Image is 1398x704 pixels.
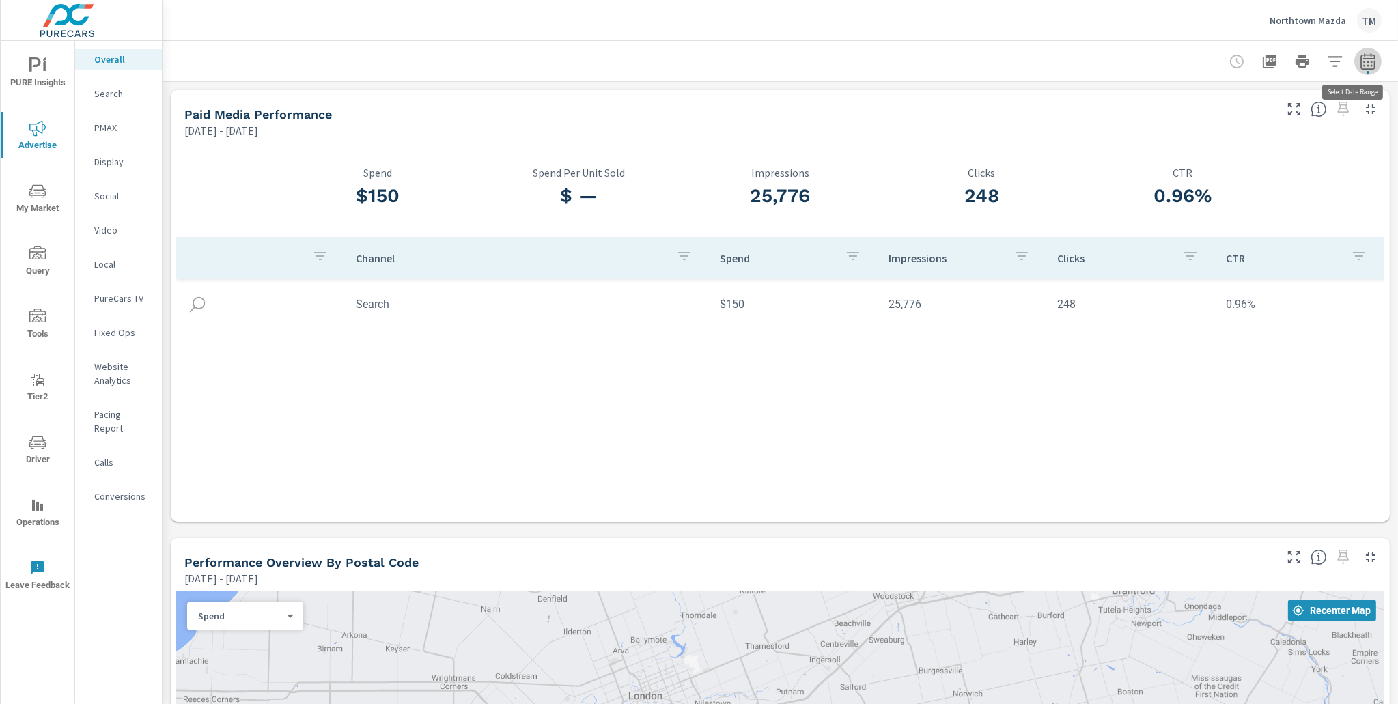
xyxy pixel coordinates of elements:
[187,610,292,623] div: Spend
[184,107,332,122] h5: Paid Media Performance
[184,122,258,139] p: [DATE] - [DATE]
[75,220,162,240] div: Video
[94,121,151,135] p: PMAX
[198,610,281,622] p: Spend
[478,167,680,179] p: Spend Per Unit Sold
[680,184,881,208] h3: 25,776
[277,184,478,208] h3: $150
[1294,604,1371,617] span: Recenter Map
[1057,251,1171,265] p: Clicks
[1289,48,1316,75] button: Print Report
[75,186,162,206] div: Social
[889,251,1003,265] p: Impressions
[5,309,70,342] span: Tools
[184,570,258,587] p: [DATE] - [DATE]
[1283,546,1305,568] button: Make Fullscreen
[94,87,151,100] p: Search
[94,292,151,305] p: PureCars TV
[187,294,208,315] img: icon-search.svg
[1360,546,1382,568] button: Minimize Widget
[5,57,70,91] span: PURE Insights
[720,251,834,265] p: Spend
[356,251,665,265] p: Channel
[5,560,70,593] span: Leave Feedback
[1256,48,1283,75] button: "Export Report to PDF"
[680,167,881,179] p: Impressions
[345,287,709,322] td: Search
[75,486,162,507] div: Conversions
[94,455,151,469] p: Calls
[1357,8,1382,33] div: TM
[1311,549,1327,565] span: Understand performance data by postal code. Individual postal codes can be selected and expanded ...
[75,117,162,138] div: PMAX
[94,326,151,339] p: Fixed Ops
[94,257,151,271] p: Local
[75,49,162,70] div: Overall
[94,490,151,503] p: Conversions
[5,120,70,154] span: Advertise
[881,167,1082,179] p: Clicks
[94,223,151,237] p: Video
[75,83,162,104] div: Search
[478,184,680,208] h3: $ —
[709,287,878,322] td: $150
[5,497,70,531] span: Operations
[184,555,419,569] h5: Performance Overview By Postal Code
[5,246,70,279] span: Query
[1332,546,1354,568] span: Select a preset date range to save this widget
[94,155,151,169] p: Display
[881,184,1082,208] h3: 248
[277,167,478,179] p: Spend
[94,408,151,435] p: Pacing Report
[75,322,162,343] div: Fixed Ops
[1283,98,1305,120] button: Make Fullscreen
[75,254,162,274] div: Local
[75,404,162,438] div: Pacing Report
[1360,98,1382,120] button: Minimize Widget
[1215,287,1384,322] td: 0.96%
[1082,184,1284,208] h3: 0.96%
[1082,167,1284,179] p: CTR
[75,452,162,473] div: Calls
[1270,14,1346,27] p: Northtown Mazda
[1,41,74,606] div: nav menu
[5,371,70,405] span: Tier2
[94,53,151,66] p: Overall
[75,288,162,309] div: PureCars TV
[5,183,70,216] span: My Market
[1046,287,1215,322] td: 248
[5,434,70,468] span: Driver
[75,356,162,391] div: Website Analytics
[878,287,1046,322] td: 25,776
[75,152,162,172] div: Display
[1226,251,1340,265] p: CTR
[1288,600,1376,621] button: Recenter Map
[94,360,151,387] p: Website Analytics
[94,189,151,203] p: Social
